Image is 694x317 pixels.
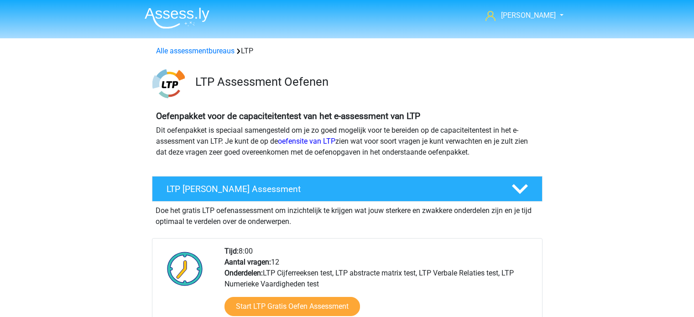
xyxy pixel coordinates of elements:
img: Assessly [145,7,209,29]
h3: LTP Assessment Oefenen [195,75,535,89]
b: Tijd: [224,247,239,255]
b: Onderdelen: [224,269,263,277]
a: oefensite van LTP [278,137,335,146]
p: Dit oefenpakket is speciaal samengesteld om je zo goed mogelijk voor te bereiden op de capaciteit... [156,125,538,158]
a: Start LTP Gratis Oefen Assessment [224,297,360,316]
b: Aantal vragen: [224,258,271,266]
a: Alle assessmentbureaus [156,47,235,55]
h4: LTP [PERSON_NAME] Assessment [167,184,497,194]
a: LTP [PERSON_NAME] Assessment [148,176,546,202]
a: [PERSON_NAME] [482,10,557,21]
span: [PERSON_NAME] [501,11,556,20]
b: Oefenpakket voor de capaciteitentest van het e-assessment van LTP [156,111,420,121]
img: ltp.png [152,68,185,100]
div: LTP [152,46,542,57]
img: Klok [162,246,208,291]
div: Doe het gratis LTP oefenassessment om inzichtelijk te krijgen wat jouw sterkere en zwakkere onder... [152,202,543,227]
